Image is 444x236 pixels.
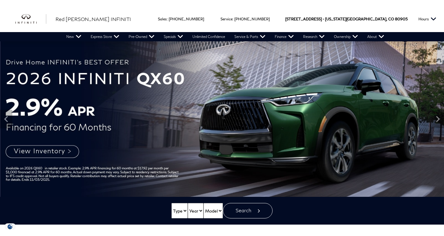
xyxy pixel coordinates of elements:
[203,203,223,218] select: Vehicle Model
[223,203,273,218] button: Search
[329,32,363,41] a: Ownership
[325,6,387,32] span: [US_STATE][GEOGRAPHIC_DATA],
[230,32,270,41] a: Service & Parts
[220,17,232,21] span: Service
[3,223,17,230] section: Click to Open Cookie Consent Modal
[388,6,394,32] span: CO
[169,17,204,21] a: [PHONE_NUMBER]
[285,17,408,21] a: [STREET_ADDRESS] • [US_STATE][GEOGRAPHIC_DATA], CO 80905
[158,17,167,21] span: Sales
[395,6,408,32] span: 80905
[363,32,389,41] a: About
[234,17,270,21] a: [PHONE_NUMBER]
[62,32,86,41] a: New
[298,32,329,41] a: Research
[188,203,203,218] select: Vehicle Year
[124,32,159,41] a: Pre-Owned
[285,6,324,32] span: [STREET_ADDRESS] •
[188,32,230,41] a: Unlimited Confidence
[15,14,46,24] img: INFINITI
[3,223,17,230] img: Opt-Out Icon
[159,32,188,41] a: Specials
[167,17,168,21] span: :
[86,32,124,41] a: Express Store
[62,32,389,41] nav: Main Navigation
[415,6,439,32] button: Open the hours dropdown
[55,16,131,22] span: Red [PERSON_NAME] INFINITI
[171,203,188,218] select: Vehicle Type
[15,14,46,24] a: infiniti
[55,15,131,23] a: Red [PERSON_NAME] INFINITI
[270,32,298,41] a: Finance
